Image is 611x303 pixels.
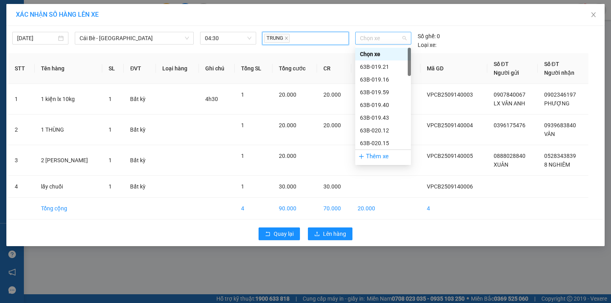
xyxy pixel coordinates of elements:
span: 0396175476 [494,122,525,128]
span: Lên hàng [323,229,346,238]
span: VÂN [544,131,555,137]
span: 4h30 [205,96,218,102]
td: 4 [420,198,487,219]
div: 0 [418,32,440,41]
div: Chọn xe [360,50,406,58]
td: Bất kỳ [124,145,156,176]
span: 1 [241,91,244,98]
span: 20.000 [323,91,341,98]
span: XUÂN [494,161,508,168]
span: VPCB2509140005 [427,153,473,159]
span: 20.000 [279,91,296,98]
div: 63B-019.16 [355,73,411,86]
div: 63B-019.40 [360,101,406,109]
span: 1 [109,157,112,163]
div: 8 NGHIÊM [68,26,149,35]
div: 63B-020.12 [360,126,406,135]
th: Mã GD [420,53,487,84]
div: 63B-019.16 [360,75,406,84]
span: VPCB2509140003 [427,91,473,98]
span: 8 NGHIÊM [544,161,570,168]
span: 1 [109,183,112,190]
span: XÁC NHẬN SỐ HÀNG LÊN XE [16,11,99,18]
span: Chưa : [67,53,86,62]
div: VP [GEOGRAPHIC_DATA] [68,7,149,26]
td: 1 kiện lx 10kg [35,84,102,115]
span: 30.000 [279,183,296,190]
div: XUÂN [7,16,62,26]
td: 3 [8,145,35,176]
th: CR [317,53,351,84]
div: 0888028840 [7,26,62,37]
th: STT [8,53,35,84]
span: 1 [241,153,244,159]
span: Gửi: [7,8,19,16]
span: Quay lại [274,229,294,238]
span: 1 [109,96,112,102]
th: CC [351,53,385,84]
div: 63B-019.21 [355,60,411,73]
span: close [284,36,288,40]
td: lấy chuối [35,176,102,198]
span: Nhận: [68,8,87,16]
div: Chọn xe [355,48,411,60]
div: 63B-019.43 [360,113,406,122]
div: 63B-020.15 [355,137,411,150]
span: 04:30 [205,32,251,44]
div: VP Cái Bè [7,7,62,16]
button: Close [582,4,605,26]
span: Chọn xe [360,32,406,44]
span: down [185,36,189,41]
span: 20.000 [323,122,341,128]
span: plus [358,153,364,159]
div: 63B-019.59 [360,88,406,97]
span: 20.000 [279,153,296,159]
span: Cái Bè - Sài Gòn [80,32,189,44]
span: 0888028840 [494,153,525,159]
span: PHƯỢNG [544,100,570,107]
div: 20.000 [67,51,150,62]
th: Tổng SL [235,53,272,84]
span: Người nhận [544,70,574,76]
div: 0528343839 [68,35,149,47]
td: Bất kỳ [124,84,156,115]
div: 63B-019.59 [355,86,411,99]
td: 90.000 [272,198,317,219]
span: 0902346197 [544,91,576,98]
td: 70.000 [317,198,351,219]
th: Loại hàng [156,53,199,84]
span: 0528343839 [544,153,576,159]
span: 0939683840 [544,122,576,128]
th: Tên hàng [35,53,102,84]
th: ĐVT [124,53,156,84]
td: 2 [PERSON_NAME] [35,145,102,176]
td: 20.000 [351,198,385,219]
span: TRUNG [264,34,290,43]
td: 2 [8,115,35,145]
span: close [590,12,597,18]
td: Bất kỳ [124,115,156,145]
div: 63B-020.12 [355,124,411,137]
button: uploadLên hàng [308,227,352,240]
td: 1 THÙNG [35,115,102,145]
button: rollbackQuay lại [259,227,300,240]
div: 63B-020.15 [360,139,406,148]
span: 0907840067 [494,91,525,98]
span: Số ĐT [544,61,559,67]
input: 14/09/2025 [17,34,56,43]
th: SL [102,53,124,84]
th: Ghi chú [199,53,235,84]
span: 20.000 [279,122,296,128]
span: rollback [265,231,270,237]
span: VPCB2509140006 [427,183,473,190]
span: 1 [241,122,244,128]
span: Loại xe: [418,41,436,49]
td: 1 [8,84,35,115]
span: VPCB2509140004 [427,122,473,128]
span: Số ghế: [418,32,436,41]
span: 1 [109,126,112,133]
td: 4 [8,176,35,198]
td: 4 [235,198,272,219]
span: LX VÂN ANH [494,100,525,107]
span: Người gửi [494,70,519,76]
